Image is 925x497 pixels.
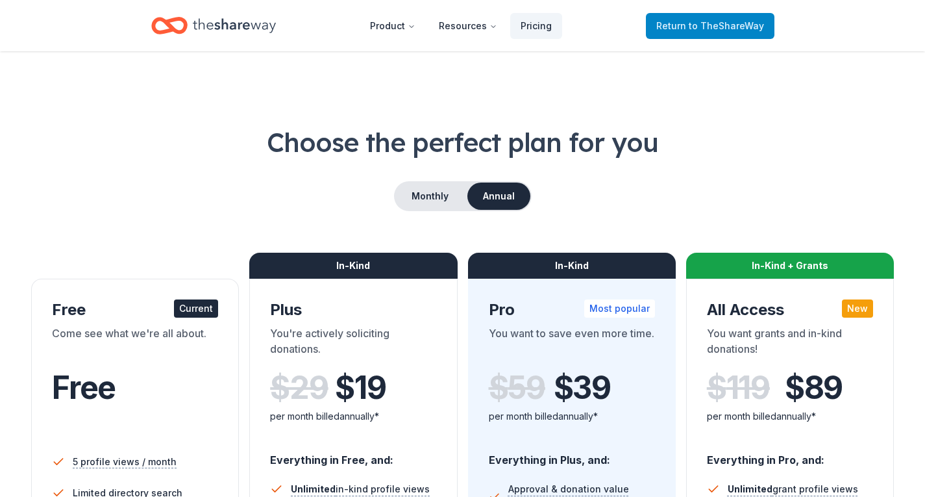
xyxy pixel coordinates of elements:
button: Resources [428,13,508,39]
div: Free [52,299,218,320]
div: per month billed annually* [489,409,655,424]
div: You want grants and in-kind donations! [707,325,873,362]
span: Free [52,368,116,407]
div: In-Kind + Grants [686,253,894,279]
span: in-kind profile views [291,483,430,494]
a: Home [151,10,276,41]
div: Pro [489,299,655,320]
button: Annual [467,183,530,210]
div: Most popular [584,299,655,318]
div: Everything in Pro, and: [707,441,873,468]
div: You're actively soliciting donations. [270,325,436,362]
span: 5 profile views / month [73,454,177,470]
div: Everything in Free, and: [270,441,436,468]
button: Monthly [395,183,465,210]
span: $ 89 [785,370,843,406]
span: $ 19 [335,370,386,406]
div: per month billed annually* [270,409,436,424]
div: Plus [270,299,436,320]
a: Pricing [510,13,562,39]
div: Current [174,299,218,318]
nav: Main [360,10,562,41]
span: to TheShareWay [689,20,764,31]
div: You want to save even more time. [489,325,655,362]
span: grant profile views [728,483,858,494]
div: In-Kind [468,253,676,279]
span: Unlimited [728,483,772,494]
a: Returnto TheShareWay [646,13,774,39]
div: Everything in Plus, and: [489,441,655,468]
button: Product [360,13,426,39]
div: Come see what we're all about. [52,325,218,362]
h1: Choose the perfect plan for you [31,124,894,160]
span: Unlimited [291,483,336,494]
div: New [842,299,873,318]
span: Return [656,18,764,34]
div: per month billed annually* [707,409,873,424]
span: $ 39 [554,370,611,406]
div: All Access [707,299,873,320]
div: In-Kind [249,253,457,279]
